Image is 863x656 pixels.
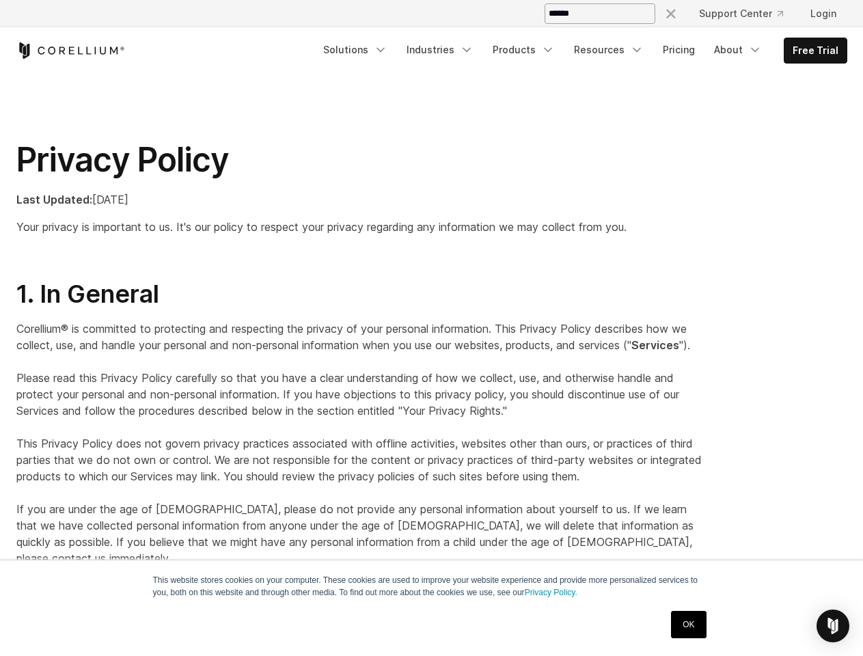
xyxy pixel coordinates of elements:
p: This website stores cookies on your computer. These cookies are used to improve your website expe... [153,574,711,599]
div: Navigation Menu [647,1,847,26]
a: Products [484,38,563,62]
strong: Last Updated: [16,193,92,206]
div: Navigation Menu [315,38,847,64]
a: Corellium Home [16,42,125,59]
strong: Services [631,338,679,352]
p: Corellium® is committed to protecting and respecting the privacy of your personal information. Th... [16,320,704,566]
a: Free Trial [784,38,847,63]
a: OK [671,611,706,638]
a: Resources [566,38,652,62]
a: Industries [398,38,482,62]
h1: Privacy Policy [16,139,704,180]
p: [DATE] [16,191,704,208]
a: Support Center [688,1,794,26]
a: Login [799,1,847,26]
a: Pricing [655,38,703,62]
a: Solutions [315,38,396,62]
div: Open Intercom Messenger [817,610,849,642]
p: Your privacy is important to us. It's our policy to respect your privacy regarding any informatio... [16,219,704,235]
div: × [664,2,678,23]
a: Privacy Policy. [525,588,577,597]
button: Search [658,1,683,26]
a: About [706,38,770,62]
h2: 1. In General [16,279,704,310]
